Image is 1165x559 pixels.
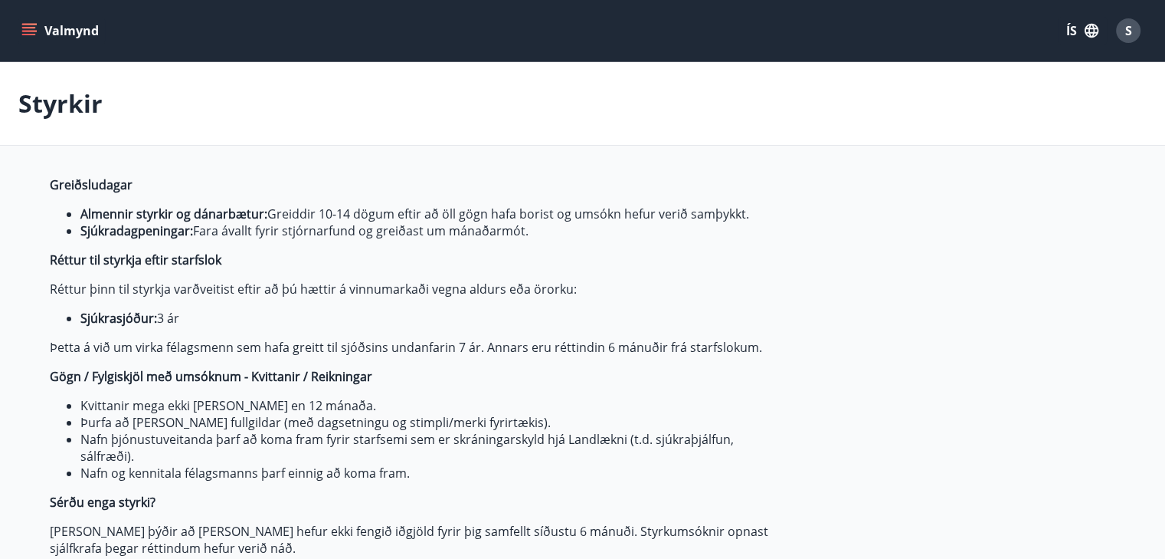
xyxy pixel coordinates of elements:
[18,87,103,120] p: Styrkir
[1125,22,1132,39] span: S
[50,176,133,193] strong: Greiðsludagar
[80,310,773,327] li: 3 ár
[50,252,221,268] strong: Réttur til styrkja eftir starfslok
[80,397,773,414] li: Kvittanir mega ekki [PERSON_NAME] en 12 mánaða.
[80,465,773,482] li: Nafn og kennitala félagsmanns þarf einnig að koma fram.
[80,206,267,222] strong: Almennir styrkir og dánarbætur:
[50,368,372,385] strong: Gögn / Fylgiskjöl með umsóknum - Kvittanir / Reikningar
[80,310,157,327] strong: Sjúkrasjóður:
[1058,17,1107,44] button: ÍS
[80,206,773,222] li: Greiddir 10-14 dögum eftir að öll gögn hafa borist og umsókn hefur verið samþykkt.
[50,281,773,298] p: Réttur þinn til styrkja varðveitist eftir að þú hættir á vinnumarkaði vegna aldurs eða örorku:
[80,222,773,239] li: Fara ávallt fyrir stjórnarfund og greiðast um mánaðarmót.
[50,339,773,356] p: Þetta á við um virka félagsmenn sem hafa greitt til sjóðsins undanfarin 7 ár. Annars eru réttindi...
[1110,12,1147,49] button: S
[18,17,105,44] button: menu
[80,414,773,431] li: Þurfa að [PERSON_NAME] fullgildar (með dagsetningu og stimpli/merki fyrirtækis).
[50,523,773,557] p: [PERSON_NAME] þýðir að [PERSON_NAME] hefur ekki fengið iðgjöld fyrir þig samfellt síðustu 6 mánuð...
[80,431,773,465] li: Nafn þjónustuveitanda þarf að koma fram fyrir starfsemi sem er skráningarskyld hjá Landlækni (t.d...
[80,222,193,239] strong: Sjúkradagpeningar:
[50,494,155,511] strong: Sérðu enga styrki?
